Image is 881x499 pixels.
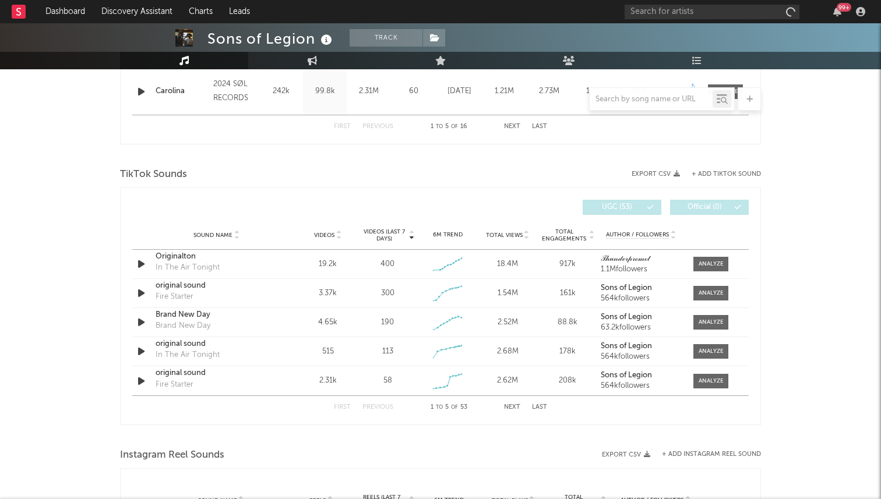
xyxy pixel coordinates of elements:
div: 6M Trend [421,231,475,239]
button: Export CSV [602,451,650,458]
a: Sons of Legion [601,342,682,351]
div: 58 [383,375,392,387]
div: 564k followers [601,353,682,361]
div: + Add Instagram Reel Sound [650,451,761,458]
button: Last [532,123,547,130]
a: Carolina [156,86,207,97]
div: 917k [541,259,595,270]
span: TikTok Sounds [120,168,187,182]
strong: Sons of Legion [601,342,652,350]
div: In The Air Tonight [156,349,220,361]
a: 𝒯𝒽𝓊𝓃𝒹ℯ𝓇𝓅𝓇ℴ𝓂ℴ𝓉 [601,255,682,263]
div: 2024 SØL RECORDS [213,77,256,105]
button: Next [504,123,520,130]
button: + Add Instagram Reel Sound [662,451,761,458]
div: 3.37k [301,288,355,299]
strong: Sons of Legion [601,313,652,321]
a: Sons of Legion [601,371,682,380]
div: 400 [380,259,394,270]
div: 190 [381,317,394,328]
span: to [436,124,443,129]
a: original sound [156,338,277,350]
div: 155k [575,86,614,97]
div: 208k [541,375,595,387]
strong: Sons of Legion [601,371,652,379]
span: Total Views [486,232,523,239]
div: N/A [619,86,658,97]
button: + Add TikTok Sound [692,171,761,178]
div: 1.21M [485,86,524,97]
strong: 𝒯𝒽𝓊𝓃𝒹ℯ𝓇𝓅𝓇ℴ𝓂ℴ𝓉 [601,255,650,263]
a: original sound [156,367,277,379]
span: Total Engagements [541,228,588,242]
div: Fire Starter [156,379,193,391]
div: In The Air Tonight [156,262,220,274]
div: 113 [382,346,393,358]
div: 19.2k [301,259,355,270]
button: Export CSV [632,171,680,178]
div: 2.62M [481,375,535,387]
a: original sound [156,280,277,292]
div: Sons of Legion [207,29,335,48]
div: 242k [262,86,300,97]
span: Author / Followers [606,231,669,239]
div: 1 5 16 [417,120,481,134]
button: Official(0) [670,200,749,215]
div: 2.52M [481,317,535,328]
div: 2.31k [301,375,355,387]
div: 1.54M [481,288,535,299]
a: Sons of Legion [601,284,682,292]
div: 161k [541,288,595,299]
span: Sound Name [193,232,232,239]
button: + Add TikTok Sound [680,171,761,178]
div: 63.2k followers [601,324,682,332]
input: Search by song name or URL [590,95,713,104]
button: UGC(53) [583,200,661,215]
span: UGC ( 53 ) [590,204,644,211]
button: Previous [362,404,393,410]
button: Last [532,404,547,410]
button: 99+ [833,7,841,16]
div: 178k [541,346,595,358]
div: 1 5 53 [417,401,481,415]
div: Fire Starter [156,291,193,303]
span: Videos (last 7 days) [361,228,408,242]
div: 88.8k [541,317,595,328]
button: First [334,404,351,410]
a: Sons of Legion [601,313,682,321]
input: Search for artists [625,5,799,19]
div: 18.4M [481,259,535,270]
div: 564k followers [601,382,682,390]
div: 99.8k [306,86,344,97]
button: Next [504,404,520,410]
span: Official ( 0 ) [678,204,731,211]
button: Previous [362,123,393,130]
span: of [451,124,458,129]
div: 2.31M [350,86,387,97]
strong: Sons of Legion [601,284,652,292]
div: 300 [381,288,394,299]
div: 2.68M [481,346,535,358]
a: Brand New Day [156,309,277,321]
div: 99 + [837,3,851,12]
button: First [334,123,351,130]
span: Videos [314,232,334,239]
div: 60 [393,86,434,97]
div: 4.65k [301,317,355,328]
span: Instagram Reel Sounds [120,448,224,462]
span: to [436,405,443,410]
div: Brand New Day [156,320,210,332]
div: [DATE] [440,86,479,97]
a: Originalton [156,251,277,263]
div: 515 [301,346,355,358]
button: Track [350,29,422,47]
div: 564k followers [601,295,682,303]
div: 1.1M followers [601,266,682,274]
div: 2.73M [530,86,569,97]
